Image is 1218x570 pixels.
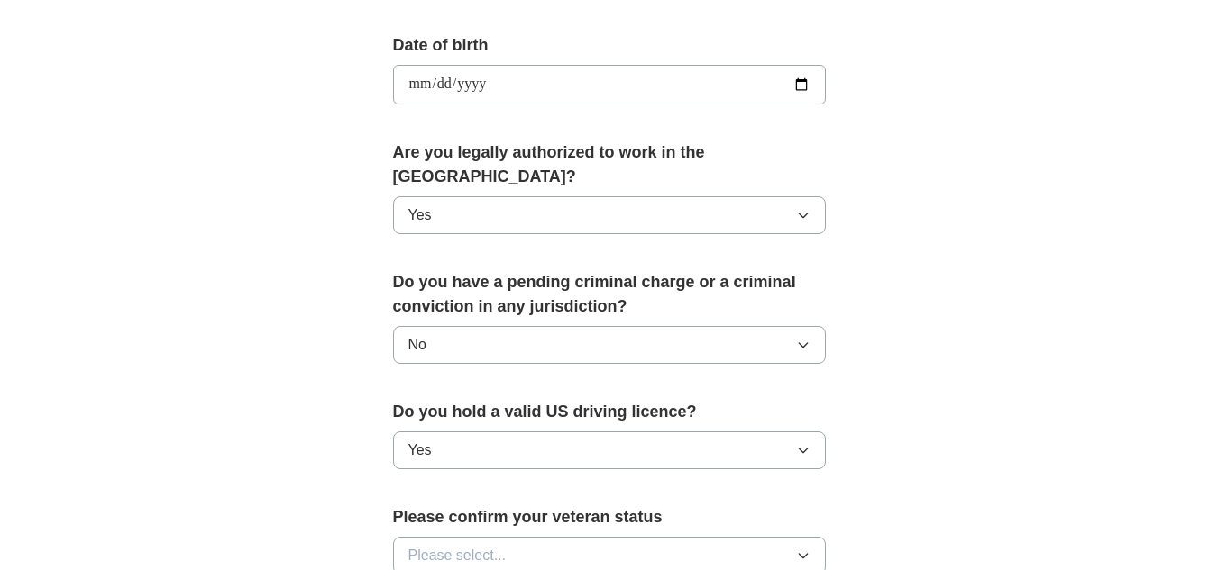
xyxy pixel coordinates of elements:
[393,505,826,529] label: Please confirm your veteran status
[408,439,432,461] span: Yes
[393,196,826,234] button: Yes
[393,270,826,319] label: Do you have a pending criminal charge or a criminal conviction in any jurisdiction?
[393,140,826,189] label: Are you legally authorized to work in the [GEOGRAPHIC_DATA]?
[408,545,507,566] span: Please select...
[393,33,826,58] label: Date of birth
[408,204,432,226] span: Yes
[393,400,826,424] label: Do you hold a valid US driving licence?
[393,431,826,469] button: Yes
[408,334,426,356] span: No
[393,326,826,364] button: No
